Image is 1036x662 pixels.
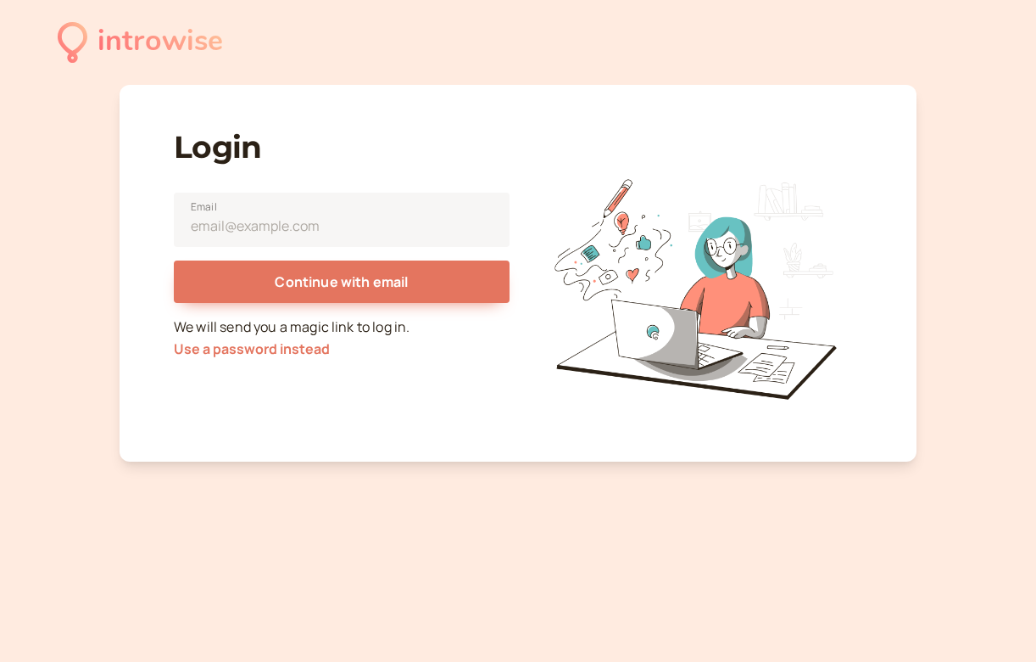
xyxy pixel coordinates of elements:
iframe: Chat Widget [951,581,1036,662]
input: Email [174,193,510,247]
button: Continue with email [174,261,510,303]
div: introwise [97,19,223,65]
span: Continue with email [275,272,408,291]
a: introwise [58,19,223,65]
button: Use a password instead [174,341,330,356]
h1: Login [174,129,510,165]
p: We will send you a magic link to log in. [174,317,510,361]
span: Email [191,199,217,216]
